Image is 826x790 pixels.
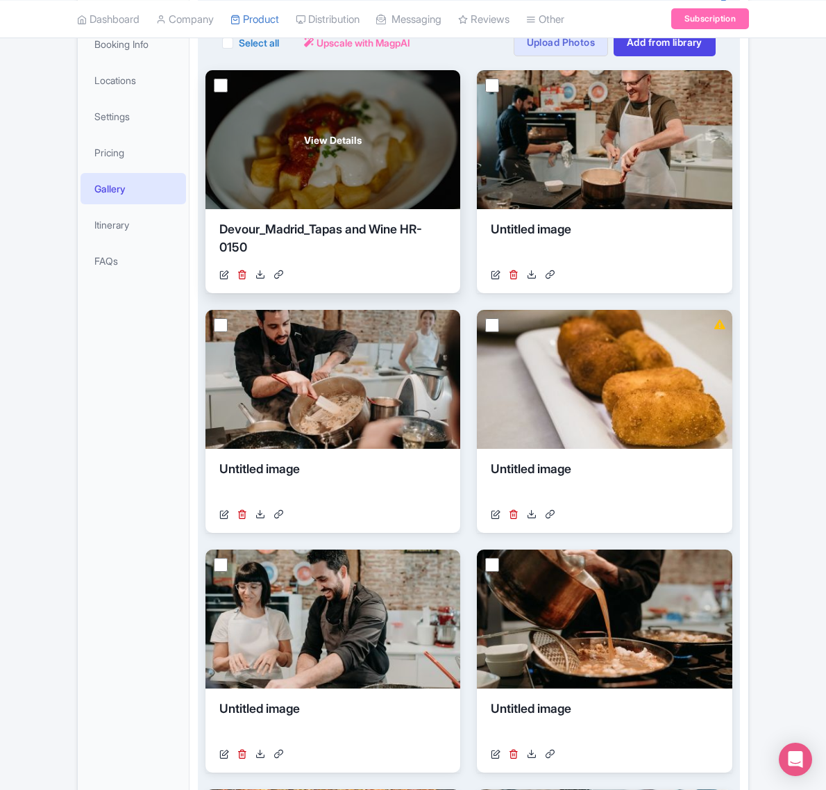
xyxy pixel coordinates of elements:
a: Upload Photos [514,28,608,56]
a: Itinerary [81,209,186,240]
a: Gallery [81,173,186,204]
div: Devour_Madrid_Tapas and Wine HR-0150 [219,220,446,262]
div: Untitled image [491,220,718,262]
div: Untitled image [219,700,446,741]
div: Untitled image [491,460,718,502]
div: Untitled image [219,460,446,502]
a: Booking Info [81,28,186,60]
a: Pricing [81,137,186,168]
a: FAQs [81,245,186,277]
a: Locations [81,65,186,96]
span: Upscale with MagpAI [317,35,410,50]
div: Open Intercom Messenger [779,743,812,776]
a: View Details [205,70,460,209]
label: Select all [239,35,279,50]
a: Add from library [614,28,716,56]
a: Subscription [671,8,749,29]
a: Upscale with MagpAI [304,35,410,50]
a: Settings [81,101,186,132]
div: Untitled image [491,700,718,741]
span: View Details [304,133,362,147]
